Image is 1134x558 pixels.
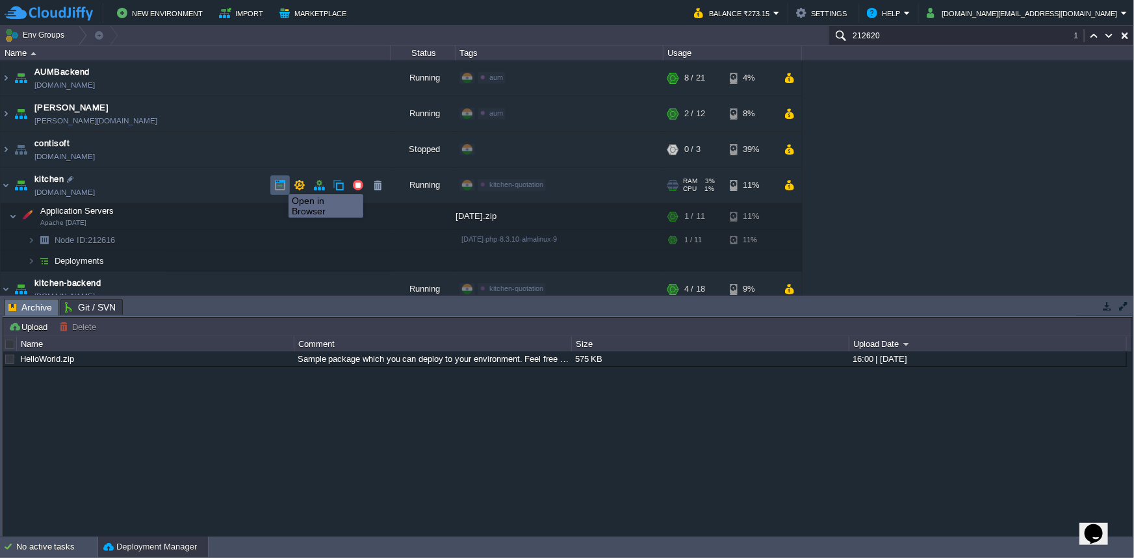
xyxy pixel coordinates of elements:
img: AMDAwAAAACH5BAEAAAAALAAAAAABAAEAAAICRAEAOw== [35,230,53,250]
img: AMDAwAAAACH5BAEAAAAALAAAAAABAAEAAAICRAEAOw== [1,272,11,307]
a: [DOMAIN_NAME] [34,290,95,303]
div: Status [391,45,455,60]
img: AMDAwAAAACH5BAEAAAAALAAAAAABAAEAAAICRAEAOw== [12,132,30,167]
img: AMDAwAAAACH5BAEAAAAALAAAAAABAAEAAAICRAEAOw== [1,96,11,131]
div: 39% [730,132,772,167]
button: Settings [796,5,851,21]
span: 1% [702,185,715,193]
button: Help [867,5,904,21]
button: [DOMAIN_NAME][EMAIL_ADDRESS][DOMAIN_NAME] [927,5,1121,21]
button: Delete [59,321,100,333]
a: kitchen-backend [34,277,101,290]
button: Balance ₹273.15 [694,5,773,21]
a: AUMBackend [34,66,90,79]
span: Application Servers [39,205,116,216]
img: AMDAwAAAACH5BAEAAAAALAAAAAABAAEAAAICRAEAOw== [1,168,11,203]
div: 1 / 11 [684,203,705,229]
button: Marketplace [279,5,350,21]
img: AMDAwAAAACH5BAEAAAAALAAAAAABAAEAAAICRAEAOw== [12,96,30,131]
a: Deployments [53,255,106,266]
span: Archive [8,299,52,316]
div: Usage [664,45,801,60]
a: [PERSON_NAME] [34,101,109,114]
div: 575 KB [572,351,848,366]
a: contisoft [34,137,70,150]
div: Running [391,168,456,203]
a: [PERSON_NAME][DOMAIN_NAME] [34,114,157,127]
div: 2 / 12 [684,96,705,131]
span: kitchen-quotation [489,181,543,188]
button: New Environment [117,5,207,21]
div: Upload Date [850,336,1126,351]
div: 11% [730,168,772,203]
button: Deployment Manager [103,540,197,553]
img: AMDAwAAAACH5BAEAAAAALAAAAAABAAEAAAICRAEAOw== [27,251,35,271]
span: RAM [683,177,697,185]
div: Running [391,60,456,95]
a: HelloWorld.zip [20,354,74,364]
span: 212616 [53,235,117,246]
div: 1 [1074,29,1085,42]
img: CloudJiffy [5,5,93,21]
button: Env Groups [5,26,69,44]
div: 9% [730,272,772,307]
span: 3% [702,177,715,185]
span: Node ID: [55,235,88,245]
div: Open in Browser [292,196,360,216]
div: Name [1,45,390,60]
img: AMDAwAAAACH5BAEAAAAALAAAAAABAAEAAAICRAEAOw== [1,132,11,167]
div: 8 / 21 [684,60,705,95]
div: [DATE].zip [456,203,664,229]
a: kitchen [34,173,64,186]
div: Sample package which you can deploy to your environment. Feel free to delete and upload a package... [294,351,571,366]
div: 11% [730,230,772,250]
div: Comment [295,336,571,351]
iframe: chat widget [1079,506,1121,545]
button: Upload [8,321,51,333]
span: Git / SVN [65,299,116,315]
div: 4 / 18 [684,272,705,307]
span: aum [489,73,503,81]
img: AMDAwAAAACH5BAEAAAAALAAAAAABAAEAAAICRAEAOw== [1,60,11,95]
div: Running [391,272,456,307]
a: Node ID:212616 [53,235,117,246]
div: 1 / 11 [684,230,702,250]
a: [DOMAIN_NAME] [34,79,95,92]
a: [DOMAIN_NAME] [34,150,95,163]
div: No active tasks [16,537,97,557]
a: [DOMAIN_NAME] [34,186,95,199]
div: 16:00 | [DATE] [849,351,1126,366]
span: kitchen-quotation [489,285,543,292]
div: Size [573,336,849,351]
a: Application ServersApache [DATE] [39,206,116,216]
img: AMDAwAAAACH5BAEAAAAALAAAAAABAAEAAAICRAEAOw== [12,168,30,203]
div: Tags [456,45,663,60]
span: [DATE]-php-8.3.10-almalinux-9 [461,235,558,243]
span: CPU [683,185,697,193]
span: Apache [DATE] [40,219,86,227]
img: AMDAwAAAACH5BAEAAAAALAAAAAABAAEAAAICRAEAOw== [18,203,36,229]
div: Running [391,96,456,131]
span: aum [489,109,503,117]
div: Name [18,336,294,351]
div: Stopped [391,132,456,167]
div: 4% [730,60,772,95]
img: AMDAwAAAACH5BAEAAAAALAAAAAABAAEAAAICRAEAOw== [27,230,35,250]
div: 11% [730,203,772,229]
button: Import [219,5,268,21]
img: AMDAwAAAACH5BAEAAAAALAAAAAABAAEAAAICRAEAOw== [12,60,30,95]
img: AMDAwAAAACH5BAEAAAAALAAAAAABAAEAAAICRAEAOw== [31,52,36,55]
img: AMDAwAAAACH5BAEAAAAALAAAAAABAAEAAAICRAEAOw== [35,251,53,271]
div: 8% [730,96,772,131]
div: 0 / 3 [684,132,701,167]
img: AMDAwAAAACH5BAEAAAAALAAAAAABAAEAAAICRAEAOw== [9,203,17,229]
img: AMDAwAAAACH5BAEAAAAALAAAAAABAAEAAAICRAEAOw== [12,272,30,307]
